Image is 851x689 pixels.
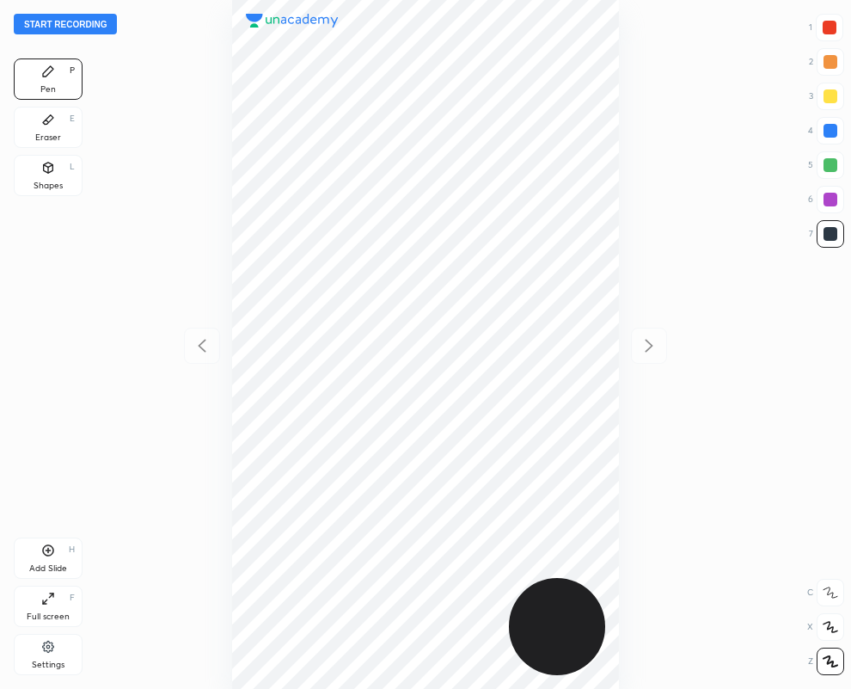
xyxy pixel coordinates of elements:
[70,594,75,602] div: F
[35,133,61,142] div: Eraser
[809,48,844,76] div: 2
[32,661,64,669] div: Settings
[40,85,56,94] div: Pen
[809,83,844,110] div: 3
[14,14,117,34] button: Start recording
[69,545,75,554] div: H
[70,114,75,123] div: E
[70,163,75,171] div: L
[809,14,843,41] div: 1
[808,186,844,213] div: 6
[29,564,67,573] div: Add Slide
[27,612,70,621] div: Full screen
[807,613,844,641] div: X
[809,220,844,248] div: 7
[808,151,844,179] div: 5
[34,181,63,190] div: Shapes
[70,66,75,75] div: P
[808,648,844,675] div: Z
[246,14,339,28] img: logo.38c385cc.svg
[807,579,844,606] div: C
[808,117,844,145] div: 4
